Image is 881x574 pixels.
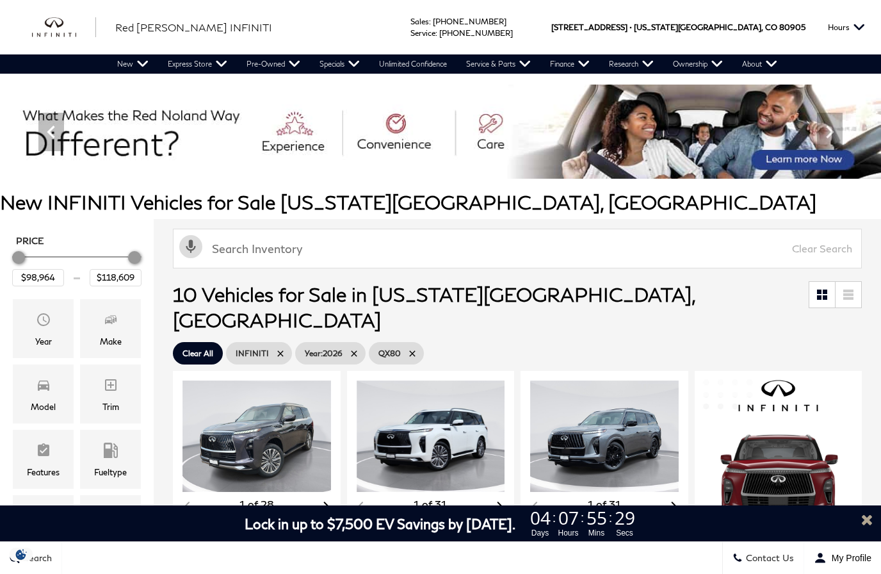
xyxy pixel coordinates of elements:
span: Days [528,527,553,539]
a: [STREET_ADDRESS] • [US_STATE][GEOGRAPHIC_DATA], CO 80905 [551,22,805,32]
a: Specials [310,54,369,74]
div: Model [31,400,56,414]
span: Search [20,553,52,564]
span: Go to slide 5 [443,155,456,168]
a: Close [859,512,875,527]
div: Minimum Price [12,251,25,264]
span: Model [36,374,51,400]
div: 1 / 2 [357,381,505,492]
span: Mins [585,527,609,539]
img: 2026 INFINITI QX80 SPORT 4WD 1 [530,381,679,492]
a: Ownership [663,54,732,74]
div: 1 of 31 [357,497,505,511]
span: Sales [410,17,429,26]
span: : [553,508,556,527]
a: Research [599,54,663,74]
span: Lock in up to $7,500 EV Savings by [DATE]. [245,516,515,532]
span: 04 [528,509,553,527]
span: Year : [305,348,323,358]
nav: Main Navigation [108,54,787,74]
span: : [609,508,613,527]
a: Express Store [158,54,237,74]
div: Trim [102,400,119,414]
span: QX80 [378,345,401,361]
span: Contact Us [743,553,794,564]
a: Pre-Owned [237,54,310,74]
span: My Profile [827,553,871,563]
img: 2026 INFINITI QX80 LUXE 4WD 1 [182,381,331,492]
section: Click to Open Cookie Consent Modal [6,548,36,561]
button: Open user profile menu [804,542,881,574]
div: 1 / 2 [182,381,331,492]
a: About [732,54,787,74]
span: Service [410,28,435,38]
img: 2026 INFINITI QX80 LUXE 4WD 1 [357,381,505,492]
input: Search Inventory [173,229,862,268]
a: [PHONE_NUMBER] [433,17,506,26]
input: Maximum [90,269,141,286]
span: : [581,508,585,527]
div: Price [12,247,141,286]
span: Go to slide 7 [479,155,492,168]
a: infiniti [32,17,96,38]
span: Trim [103,374,118,400]
span: 29 [613,509,637,527]
div: Previous [38,113,64,151]
svg: Click to toggle on voice search [179,235,202,258]
span: Clear All [182,345,213,361]
div: MakeMake [80,299,141,358]
a: [PHONE_NUMBER] [439,28,513,38]
a: New [108,54,158,74]
span: 55 [585,509,609,527]
span: Fueltype [103,439,118,465]
div: Fueltype [94,465,127,479]
span: 2026 [305,345,343,361]
div: 1 of 28 [182,497,331,511]
div: Make [100,334,122,348]
span: Go to slide 6 [461,155,474,168]
div: 1 of 31 [530,497,679,511]
div: TrimTrim [80,365,141,423]
a: Service & Parts [457,54,540,74]
div: Features [27,465,60,479]
span: Features [36,439,51,465]
a: Finance [540,54,599,74]
a: Unlimited Confidence [369,54,457,74]
div: 1 / 2 [530,381,679,492]
span: Go to slide 2 [389,155,402,168]
span: Red [PERSON_NAME] INFINITI [115,21,272,33]
div: Next slide [323,502,331,514]
div: FeaturesFeatures [13,430,74,489]
span: : [429,17,431,26]
span: Make [103,309,118,334]
span: Go to slide 8 [497,155,510,168]
span: Go to slide 4 [425,155,438,168]
div: FueltypeFueltype [80,430,141,489]
img: INFINITI [32,17,96,38]
span: Go to slide 3 [407,155,420,168]
div: YearYear [13,299,74,358]
span: INFINITI [236,345,269,361]
input: Minimum [12,269,64,286]
div: Year [35,334,52,348]
img: Opt-Out Icon [6,548,36,561]
span: 10 Vehicles for Sale in [US_STATE][GEOGRAPHIC_DATA], [GEOGRAPHIC_DATA] [173,283,695,331]
h5: Price [16,235,138,247]
span: Year [36,309,51,334]
div: TransmissionTransmission [13,495,74,554]
span: Hours [556,527,581,539]
div: MileageMileage [80,495,141,554]
a: Red [PERSON_NAME] INFINITI [115,20,272,35]
div: ModelModel [13,365,74,423]
span: Secs [613,527,637,539]
div: Next slide [497,502,505,514]
span: : [435,28,437,38]
div: Maximum Price [128,251,141,264]
div: Next [817,113,843,151]
span: 07 [556,509,581,527]
div: Next slide [671,502,679,514]
span: Go to slide 1 [371,155,384,168]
